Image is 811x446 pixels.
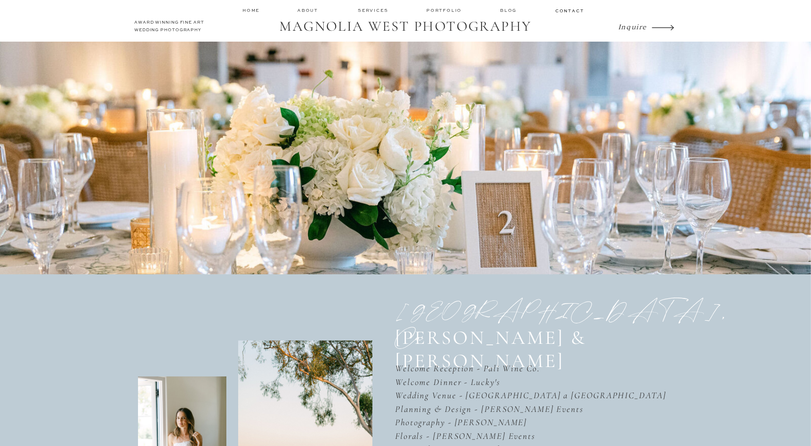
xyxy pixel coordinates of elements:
h2: AWARD WINNING FINE ART WEDDING PHOTOGRAPHY [134,19,218,36]
a: Blog [500,7,519,14]
a: MAGNOLIA WEST PHOTOGRAPHY [273,18,538,36]
h1: [GEOGRAPHIC_DATA], Ca [395,299,672,326]
a: Inquire [618,20,649,33]
a: Portfolio [426,7,464,14]
i: Inquire [618,22,647,31]
p: [PERSON_NAME] & [PERSON_NAME] [395,326,642,350]
a: home [242,7,260,13]
a: about [297,7,321,14]
a: services [358,7,389,13]
a: contact [555,8,583,13]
